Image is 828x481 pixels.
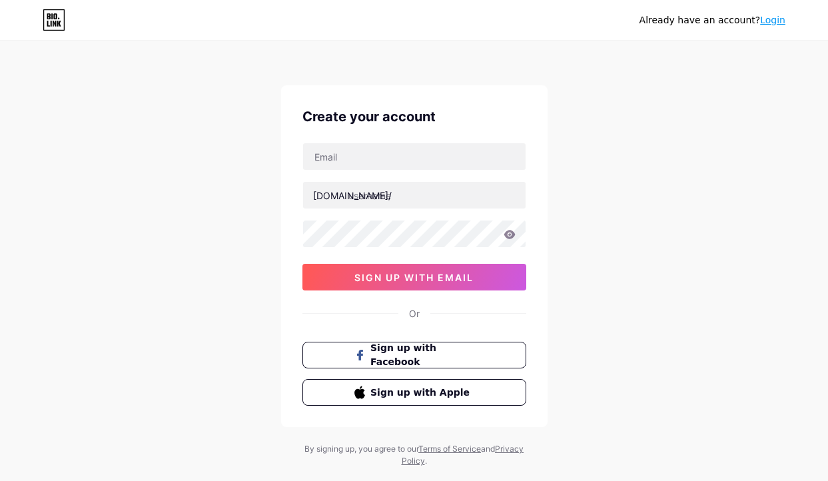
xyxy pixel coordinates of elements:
[760,15,785,25] a: Login
[418,444,481,454] a: Terms of Service
[302,342,526,368] button: Sign up with Facebook
[639,13,785,27] div: Already have an account?
[354,272,474,283] span: sign up with email
[302,379,526,406] button: Sign up with Apple
[409,306,420,320] div: Or
[313,189,392,203] div: [DOMAIN_NAME]/
[302,107,526,127] div: Create your account
[303,143,526,170] input: Email
[302,264,526,290] button: sign up with email
[303,182,526,209] input: username
[370,341,474,369] span: Sign up with Facebook
[370,386,474,400] span: Sign up with Apple
[301,443,528,467] div: By signing up, you agree to our and .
